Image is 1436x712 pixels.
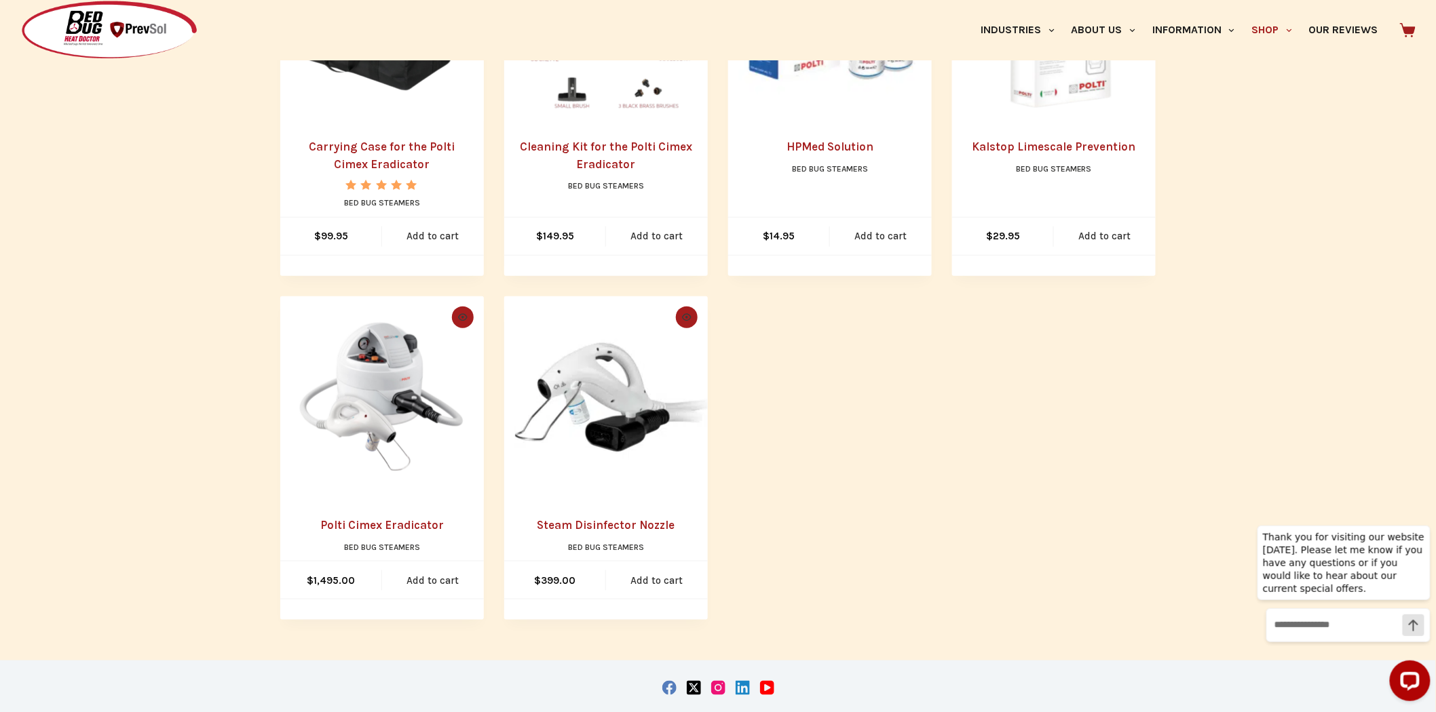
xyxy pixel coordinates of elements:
a: Facebook [662,681,677,695]
a: Add to cart: “Kalstop Limescale Prevention” [1054,218,1156,255]
span: $ [535,574,542,587]
a: Bed Bug Steamers [568,181,644,191]
a: HPMed Solution [787,140,873,153]
a: Polti Cimex Eradicator [320,518,444,532]
a: Steam Disinfector Nozzle [537,518,675,532]
div: Rated 5.00 out of 5 [345,180,418,190]
a: Bed Bug Steamers [344,198,420,207]
span: $ [314,230,321,242]
a: Add to cart: “Cleaning Kit for the Polti Cimex Eradicator” [606,218,708,255]
bdi: 14.95 [763,230,795,242]
a: Kalstop Limescale Prevention [972,140,1136,153]
span: Rated out of 5 [345,180,418,221]
a: YouTube [760,681,774,695]
bdi: 99.95 [314,230,348,242]
a: Bed Bug Steamers [344,542,420,552]
bdi: 29.95 [986,230,1020,242]
span: $ [536,230,543,242]
a: Add to cart: “HPMed Solution” [830,218,932,255]
button: Quick view toggle [452,306,474,328]
iframe: LiveChat chat widget [1247,513,1436,712]
a: Add to cart: “Carrying Case for the Polti Cimex Eradicator” [382,218,484,255]
bdi: 1,495.00 [307,574,356,587]
button: Quick view toggle [676,306,698,328]
a: Instagram [711,681,725,695]
a: Steam Disinfector Nozzle [504,296,708,500]
a: Cleaning Kit for the Polti Cimex Eradicator [520,140,692,171]
a: X (Twitter) [687,681,701,695]
a: Bed Bug Steamers [568,542,644,552]
a: Add to cart: “Steam Disinfector Nozzle” [606,561,708,599]
a: Bed Bug Steamers [1016,164,1092,174]
a: Add to cart: “Polti Cimex Eradicator” [382,561,484,599]
a: Carrying Case for the Polti Cimex Eradicator [309,140,455,171]
bdi: 399.00 [535,574,576,587]
span: $ [986,230,993,242]
a: Polti Cimex Eradicator [280,296,484,500]
a: LinkedIn [736,681,750,695]
bdi: 149.95 [536,230,574,242]
span: $ [763,230,770,242]
a: Bed Bug Steamers [792,164,868,174]
span: $ [307,574,314,587]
